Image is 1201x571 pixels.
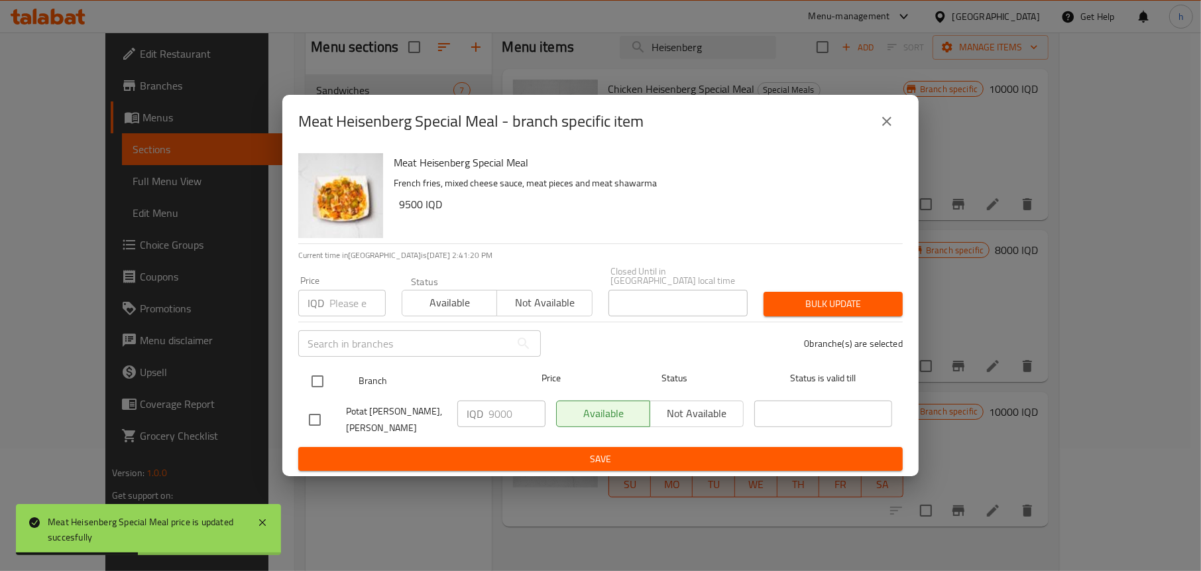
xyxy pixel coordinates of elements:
input: Please enter price [488,401,545,427]
button: Bulk update [764,292,903,316]
span: Status is valid till [754,370,892,387]
h6: 9500 IQD [399,195,892,214]
img: Meat Heisenberg Special Meal [298,153,383,238]
button: Not available [496,290,592,316]
span: Bulk update [774,296,892,312]
h6: Meat Heisenberg Special Meal [394,153,892,172]
p: IQD [308,295,324,311]
span: Not available [502,293,587,312]
button: close [871,105,903,137]
span: Branch [359,373,496,389]
button: Save [298,447,903,472]
span: Status [606,370,744,387]
h2: Meat Heisenberg Special Meal - branch specific item [298,111,644,132]
p: Current time in [GEOGRAPHIC_DATA] is [DATE] 2:41:20 PM [298,249,903,261]
input: Search in branches [298,330,510,357]
button: Available [402,290,497,316]
span: Price [507,370,595,387]
div: Meat Heisenberg Special Meal price is updated succesfully [48,515,244,544]
input: Please enter price [329,290,386,316]
p: IQD [467,406,483,422]
p: French fries, mixed cheese sauce, meat pieces and meat shawarma [394,175,892,192]
span: Save [309,451,892,468]
span: Potat [PERSON_NAME], [PERSON_NAME] [346,403,447,436]
p: 0 branche(s) are selected [804,337,903,350]
span: Available [408,293,492,312]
